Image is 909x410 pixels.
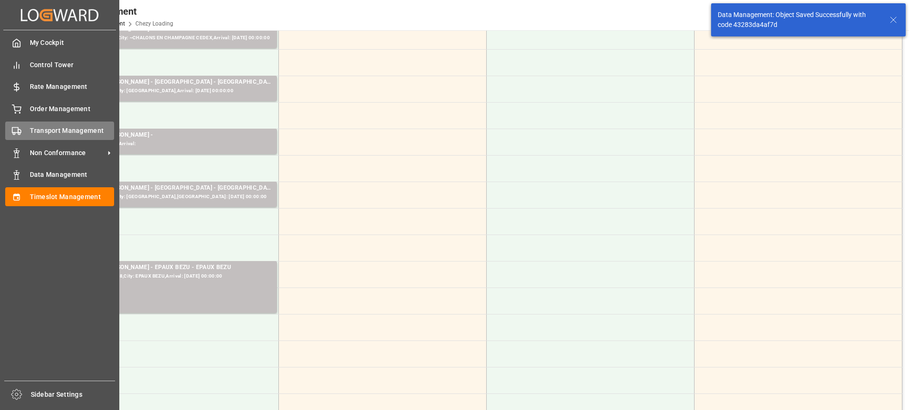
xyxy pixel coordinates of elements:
[30,170,115,180] span: Data Management
[5,99,114,118] a: Order Management
[5,187,114,206] a: Timeslot Management
[76,78,273,87] div: Transport [PERSON_NAME] - [GEOGRAPHIC_DATA] - [GEOGRAPHIC_DATA]
[30,192,115,202] span: Timeslot Management
[5,122,114,140] a: Transport Management
[718,10,881,30] div: Data Management: Object Saved Successfully with code 43283da4af7d
[76,193,273,201] div: Pallets: 4,TU: 12,City: [GEOGRAPHIC_DATA],[GEOGRAPHIC_DATA]: [DATE] 00:00:00
[5,166,114,184] a: Data Management
[30,104,115,114] span: Order Management
[31,390,116,400] span: Sidebar Settings
[76,140,273,148] div: Pallets: ,TU: ,City: ,Arrival:
[5,78,114,96] a: Rate Management
[5,34,114,52] a: My Cockpit
[76,87,273,95] div: Pallets: ,TU: 452,City: [GEOGRAPHIC_DATA],Arrival: [DATE] 00:00:00
[30,82,115,92] span: Rate Management
[30,60,115,70] span: Control Tower
[76,263,273,272] div: Transport [PERSON_NAME] - EPAUX BEZU - EPAUX BEZU
[76,34,273,42] div: Pallets: 1,TU: 905,City: ~CHALONS EN CHAMPAGNE CEDEX,Arrival: [DATE] 00:00:00
[76,183,273,193] div: Transport [PERSON_NAME] - [GEOGRAPHIC_DATA] - [GEOGRAPHIC_DATA]
[30,148,105,158] span: Non Conformance
[30,38,115,48] span: My Cockpit
[76,272,273,280] div: Pallets: 48,TU: 1498,City: EPAUX BEZU,Arrival: [DATE] 00:00:00
[30,126,115,136] span: Transport Management
[5,55,114,74] a: Control Tower
[76,131,273,140] div: Transport [PERSON_NAME] -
